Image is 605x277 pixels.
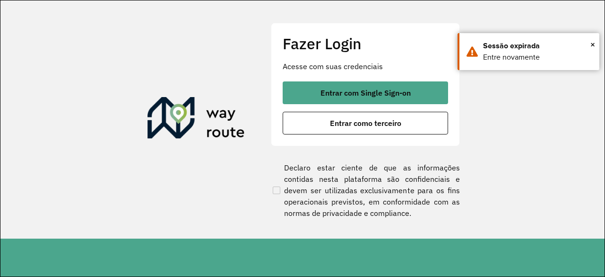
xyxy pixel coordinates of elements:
[483,40,592,52] div: Sessão expirada
[271,162,460,219] label: Declaro estar ciente de que as informações contidas nesta plataforma são confidenciais e devem se...
[330,119,401,127] span: Entrar como terceiro
[590,37,595,52] span: ×
[283,112,448,134] button: button
[147,97,245,143] img: Roteirizador AmbevTech
[283,35,448,53] h2: Fazer Login
[483,52,592,63] div: Entre novamente
[590,37,595,52] button: Close
[320,89,411,97] span: Entrar com Single Sign-on
[283,81,448,104] button: button
[283,61,448,72] p: Acesse com suas credenciais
